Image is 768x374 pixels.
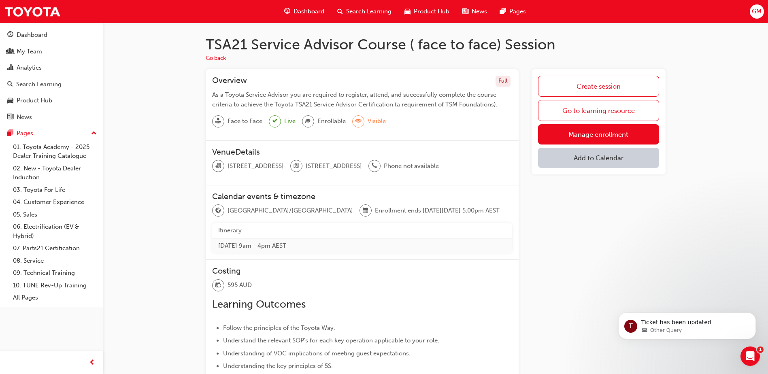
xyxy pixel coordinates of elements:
span: Search Learning [346,7,391,16]
span: car-icon [404,6,411,17]
span: 1 [757,346,764,353]
span: 595 AUD [228,280,252,290]
a: Analytics [3,60,100,75]
a: 01. Toyota Academy - 2025 Dealer Training Catalogue [10,141,100,162]
span: phone-icon [372,161,377,171]
iframe: Intercom live chat [740,346,760,366]
div: Dashboard [17,30,47,40]
span: Learning Outcomes [212,298,306,310]
a: Create session [538,76,659,97]
div: Analytics [17,63,42,72]
span: chart-icon [7,64,13,72]
span: news-icon [7,114,13,121]
a: 08. Service [10,255,100,267]
span: money-icon [215,280,221,291]
span: Phone not available [384,161,439,171]
iframe: Intercom notifications message [606,295,768,352]
span: Understanding of VOC implications of meeting guest expectations. [223,350,411,357]
span: [STREET_ADDRESS] [306,161,362,171]
td: [DATE] 9am - 4pm AEST [212,238,512,253]
a: news-iconNews [456,3,494,20]
h3: VenueDetails [212,147,512,157]
a: 10. TUNE Rev-Up Training [10,279,100,292]
span: Understand the relevant SOP's for each key operation applicable to your role. [223,337,439,344]
div: Search Learning [16,80,62,89]
a: My Team [3,44,100,59]
a: car-iconProduct Hub [398,3,456,20]
th: Itinerary [212,223,512,238]
span: prev-icon [89,358,95,368]
span: pages-icon [7,130,13,137]
span: search-icon [7,81,13,88]
div: Product Hub [17,96,52,105]
h3: Costing [212,266,512,276]
a: guage-iconDashboard [278,3,331,20]
a: 05. Sales [10,208,100,221]
h3: Calendar events & timezone [212,192,512,201]
span: Follow the principles of the Toyota Way. [223,324,335,331]
span: [STREET_ADDRESS] [228,161,284,171]
span: GM [752,7,762,16]
span: Enrollment ends [DATE][DATE] 5:00pm AEST [375,206,500,215]
h3: Overview [212,76,247,87]
span: organisation-icon [215,161,221,171]
span: up-icon [91,128,97,139]
a: Dashboard [3,28,100,42]
span: news-icon [462,6,468,17]
a: pages-iconPages [494,3,532,20]
a: 02. New - Toyota Dealer Induction [10,162,100,184]
a: News [3,110,100,125]
img: Trak [4,2,61,21]
div: Full [496,76,511,87]
span: guage-icon [284,6,290,17]
a: 04. Customer Experience [10,196,100,208]
a: 03. Toyota For Life [10,184,100,196]
span: sessionType_FACE_TO_FACE-icon [215,116,221,127]
span: As a Toyota Service Advisor you are required to register, attend, and successfully complete the c... [212,91,498,108]
span: guage-icon [7,32,13,39]
span: Face to Face [228,117,262,126]
div: Pages [17,129,33,138]
span: Understanding the key principles of 5S. [223,362,333,370]
span: graduationCap-icon [305,116,311,127]
span: [GEOGRAPHIC_DATA]/[GEOGRAPHIC_DATA] [228,206,353,215]
a: Search Learning [3,77,100,92]
span: Live [284,117,296,126]
span: calendar-icon [363,206,368,216]
button: DashboardMy TeamAnalyticsSearch LearningProduct HubNews [3,26,100,126]
button: Pages [3,126,100,141]
div: News [17,113,32,122]
span: tick-icon [272,116,277,126]
a: Manage enrollment [538,124,659,144]
span: Pages [509,7,526,16]
a: All Pages [10,291,100,304]
span: Visible [368,117,386,126]
span: car-icon [7,97,13,104]
h1: TSA21 Service Advisor Course ( face to face) Session [206,36,666,53]
span: Dashboard [294,7,324,16]
span: globe-icon [215,206,221,216]
div: My Team [17,47,42,56]
span: people-icon [7,48,13,55]
a: 09. Technical Training [10,267,100,279]
span: search-icon [337,6,343,17]
span: location-icon [294,161,299,171]
span: pages-icon [500,6,506,17]
span: Enrollable [317,117,346,126]
span: News [472,7,487,16]
span: eye-icon [355,116,361,127]
button: Go back [206,54,226,63]
a: search-iconSearch Learning [331,3,398,20]
button: Add to Calendar [538,148,659,168]
span: Product Hub [414,7,449,16]
a: 07. Parts21 Certification [10,242,100,255]
button: GM [750,4,764,19]
a: 06. Electrification (EV & Hybrid) [10,221,100,242]
a: Go to learning resource [538,100,659,121]
a: Product Hub [3,93,100,108]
